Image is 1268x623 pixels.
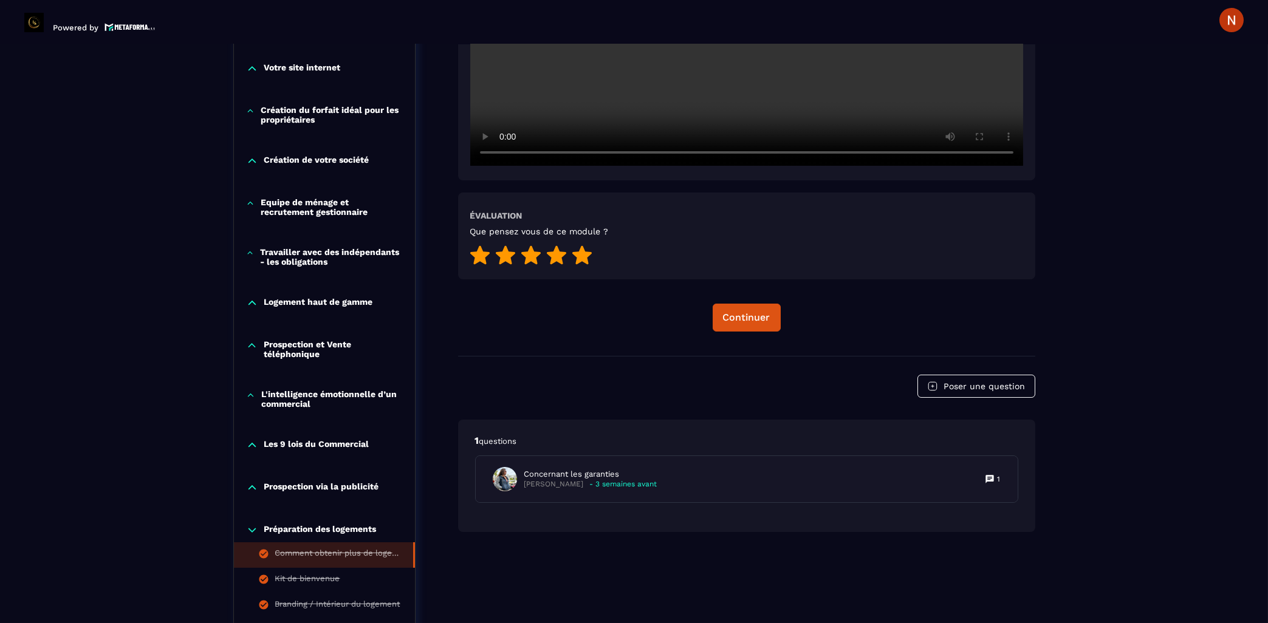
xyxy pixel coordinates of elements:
[264,524,377,536] p: Préparation des logements
[275,599,400,613] div: Branding / Intérieur du logement
[264,482,379,494] p: Prospection via la publicité
[713,304,781,332] button: Continuer
[264,339,403,359] p: Prospection et Vente téléphonique
[261,389,403,409] p: L'intelligence émotionnelle d’un commercial
[479,437,517,446] span: questions
[524,480,584,489] p: [PERSON_NAME]
[261,105,402,124] p: Création du forfait idéal pour les propriétaires
[264,439,369,451] p: Les 9 lois du Commercial
[275,574,340,587] div: Kit de bienvenue
[590,480,657,489] p: - 3 semaines avant
[275,548,401,562] div: Comment obtenir plus de logements en gestion ou en sous-location ?
[24,13,44,32] img: logo-branding
[261,197,403,217] p: Equipe de ménage et recrutement gestionnaire
[475,434,1018,448] p: 1
[917,375,1035,398] button: Poser une question
[53,23,98,32] p: Powered by
[998,474,1001,484] p: 1
[524,469,657,480] p: Concernant les garanties
[470,226,609,236] h5: Que pensez vous de ce module ?
[470,211,523,220] h6: Évaluation
[264,297,373,309] p: Logement haut de gamme
[105,22,156,32] img: logo
[264,155,369,167] p: Création de votre société
[260,247,402,267] p: Travailler avec des indépendants - les obligations
[264,63,341,75] p: Votre site internet
[723,311,770,324] div: Continuer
